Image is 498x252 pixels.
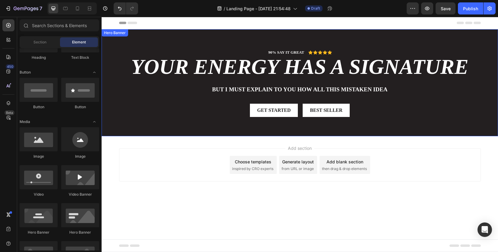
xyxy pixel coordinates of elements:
[61,230,99,235] div: Hero Banner
[20,119,30,124] span: Media
[436,2,455,14] button: Save
[20,154,58,159] div: Image
[72,39,86,45] span: Element
[2,2,45,14] button: 7
[20,104,58,110] div: Button
[458,2,483,14] button: Publish
[20,55,58,60] div: Heading
[180,149,212,155] span: from URL or image
[184,128,213,134] span: Add section
[225,142,262,148] div: Add blank section
[156,90,189,97] div: Get started
[23,39,374,61] p: ⁠⁠⁠⁠⁠⁠⁠
[90,117,99,127] span: Toggle open
[148,87,196,100] button: Get started
[30,38,367,61] strong: Your Energy Has a Signature
[478,222,492,237] div: Open Intercom Messenger
[220,149,265,155] span: then drag & drop elements
[208,90,241,97] div: Best Seller
[133,142,170,148] div: Choose templates
[90,68,99,77] span: Toggle open
[131,149,172,155] span: inspired by CRO experts
[181,142,212,148] div: Generate layout
[6,64,14,69] div: 450
[39,5,42,12] p: 7
[463,5,478,12] div: Publish
[23,69,374,77] p: But I must explain to you how all this mistaken idea
[61,192,99,197] div: Video Banner
[61,104,99,110] div: Button
[22,39,375,61] h2: Rich Text Editor. Editing area: main
[20,19,99,31] input: Search Sections & Elements
[201,87,248,100] button: Best Seller
[441,6,451,11] span: Save
[102,17,498,252] iframe: Design area
[167,33,203,38] p: 90% SAY IT GREAT
[20,70,31,75] span: Button
[1,13,25,19] div: Hero Banner
[224,5,225,12] span: /
[20,192,58,197] div: Video
[33,39,46,45] span: Section
[5,110,14,115] div: Beta
[61,55,99,60] div: Text Block
[20,230,58,235] div: Hero Banner
[226,5,291,12] span: Landing Page - [DATE] 21:54:48
[61,154,99,159] div: Image
[114,2,138,14] div: Undo/Redo
[311,6,320,11] span: Draft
